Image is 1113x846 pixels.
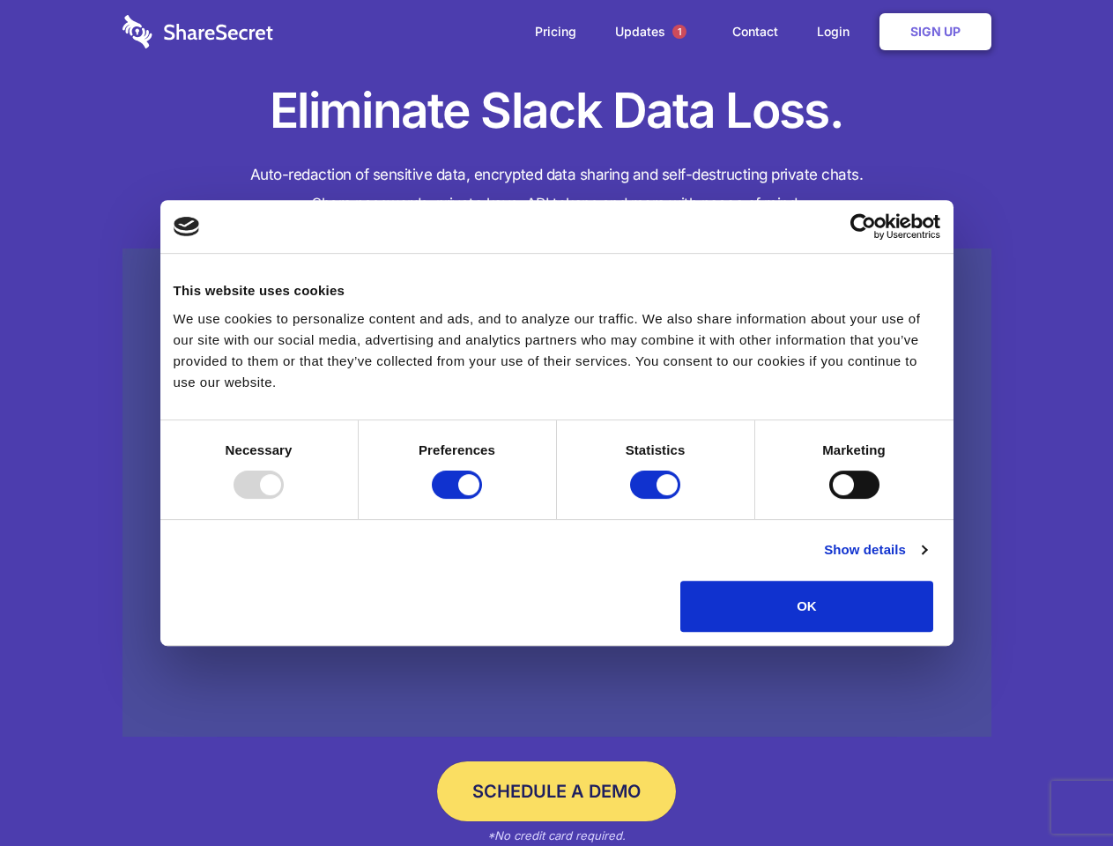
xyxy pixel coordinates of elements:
a: Login [799,4,876,59]
strong: Necessary [226,442,293,457]
strong: Preferences [419,442,495,457]
a: Contact [715,4,796,59]
div: We use cookies to personalize content and ads, and to analyze our traffic. We also share informat... [174,308,940,393]
h4: Auto-redaction of sensitive data, encrypted data sharing and self-destructing private chats. Shar... [122,160,991,219]
a: Pricing [517,4,594,59]
a: Schedule a Demo [437,761,676,821]
strong: Marketing [822,442,886,457]
a: Sign Up [879,13,991,50]
span: 1 [672,25,686,39]
div: This website uses cookies [174,280,940,301]
img: logo [174,217,200,236]
img: logo-wordmark-white-trans-d4663122ce5f474addd5e946df7df03e33cb6a1c49d2221995e7729f52c070b2.svg [122,15,273,48]
em: *No credit card required. [487,828,626,842]
h1: Eliminate Slack Data Loss. [122,79,991,143]
a: Usercentrics Cookiebot - opens in a new window [786,213,940,240]
button: OK [680,581,933,632]
strong: Statistics [626,442,686,457]
a: Wistia video thumbnail [122,249,991,738]
a: Show details [824,539,926,560]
